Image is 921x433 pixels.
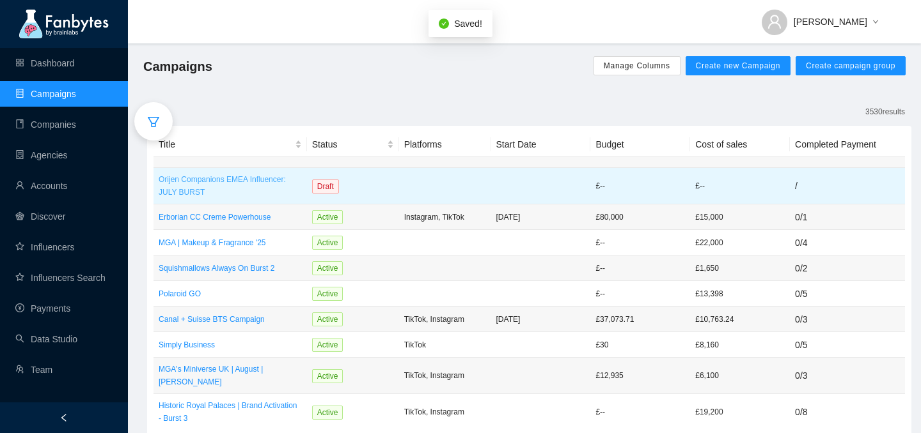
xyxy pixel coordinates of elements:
[790,332,905,358] td: 0 / 5
[695,211,785,224] p: £15,000
[595,369,685,382] p: £ 12,935
[595,287,685,300] p: £ --
[15,119,76,130] a: bookCompanies
[159,137,292,151] span: Title
[686,56,791,75] button: Create new Campaign
[496,211,586,224] p: [DATE]
[15,303,70,314] a: pay-circlePayments
[15,365,52,375] a: usergroup-addTeam
[159,287,302,300] a: Polaroid GO
[872,19,879,26] span: down
[159,363,302,388] a: MGA's Miniverse UK | August | [PERSON_NAME]
[404,338,486,351] p: TikTok
[595,179,685,192] p: £ --
[15,273,106,283] a: starInfluencers Search
[790,230,905,255] td: 0 / 4
[595,211,685,224] p: £ 80,000
[312,312,343,326] span: Active
[796,56,906,75] button: Create campaign group
[399,132,491,157] th: Platforms
[312,338,343,352] span: Active
[159,211,302,224] a: Erborian CC Creme Powerhouse
[690,132,790,157] th: Cost of sales
[159,173,302,199] a: Orijen Companions EMEA Influencer: JULY BURST
[794,15,867,29] span: [PERSON_NAME]
[312,179,339,194] span: Draft
[695,262,785,275] p: £1,650
[159,313,302,326] a: Canal + Suisse BTS Campaign
[491,132,591,157] th: Start Date
[404,369,486,382] p: TikTok, Instagram
[790,358,905,394] td: 0 / 3
[147,116,160,128] span: filter
[312,210,343,224] span: Active
[159,399,302,425] a: Historic Royal Palaces | Brand Activation - Burst 3
[404,211,486,224] p: Instagram, TikTok
[790,168,905,204] td: /
[312,406,343,420] span: Active
[696,61,781,71] span: Create new Campaign
[159,338,302,351] a: Simply Business
[15,58,75,68] a: appstoreDashboard
[790,281,905,307] td: 0 / 5
[404,313,486,326] p: TikTok, Instagram
[752,6,889,27] button: [PERSON_NAME]down
[15,242,74,252] a: starInfluencers
[595,262,685,275] p: £ --
[790,307,905,332] td: 0 / 3
[790,204,905,230] td: 0 / 1
[307,132,399,157] th: Status
[15,89,76,99] a: databaseCampaigns
[454,19,482,29] span: Saved!
[595,406,685,418] p: £ --
[312,236,343,250] span: Active
[590,132,690,157] th: Budget
[312,137,384,151] span: Status
[604,61,670,71] span: Manage Columns
[767,14,782,29] span: user
[595,313,685,326] p: £ 37,073.71
[153,132,307,157] th: Title
[15,211,65,222] a: radar-chartDiscover
[695,313,785,326] p: £10,763.24
[695,406,785,418] p: £19,200
[806,61,895,71] span: Create campaign group
[695,338,785,351] p: £8,160
[695,369,785,382] p: £6,100
[595,236,685,249] p: £ --
[404,406,486,418] p: TikTok, Instagram
[15,334,77,344] a: searchData Studio
[695,236,785,249] p: £22,000
[159,262,302,275] a: Squishmallows Always On Burst 2
[59,413,68,422] span: left
[865,105,905,118] p: 3530 results
[143,56,212,77] span: Campaigns
[312,369,343,383] span: Active
[695,179,785,192] p: £--
[439,19,449,29] span: check-circle
[790,255,905,281] td: 0 / 2
[790,394,905,430] td: 0 / 8
[312,261,343,275] span: Active
[496,313,586,326] p: [DATE]
[695,287,785,300] p: £13,398
[15,150,68,160] a: containerAgencies
[790,132,905,157] th: Completed Payment
[159,236,302,249] a: MGA | Makeup & Fragrance '25
[15,181,68,191] a: userAccounts
[594,56,681,75] button: Manage Columns
[312,287,343,301] span: Active
[595,338,685,351] p: £ 30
